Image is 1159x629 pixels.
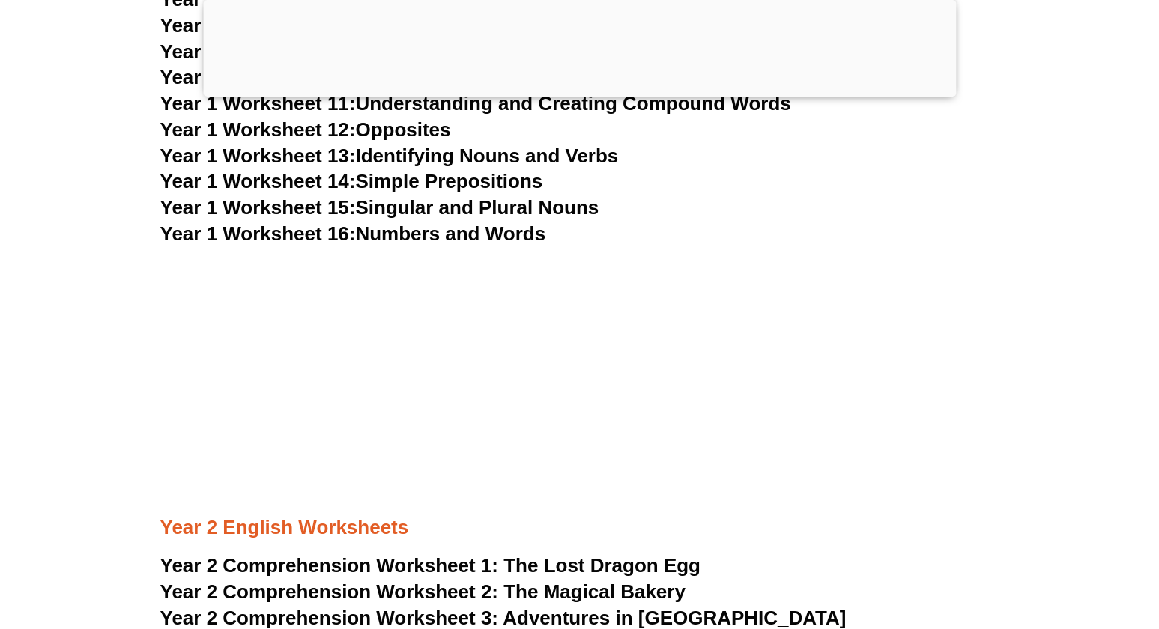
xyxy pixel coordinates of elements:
[160,40,345,63] span: Year 1 Worksheet 9:
[160,118,356,141] span: Year 1 Worksheet 12:
[160,66,356,88] span: Year 1 Worksheet 10:
[160,196,599,219] a: Year 1 Worksheet 15:Singular and Plural Nouns
[160,607,847,629] a: Year 2 Comprehension Worksheet 3: Adventures in [GEOGRAPHIC_DATA]
[160,14,824,37] a: Year 1 Worksheet 8:Using Capital Letters at the Beginning of Sentences
[503,580,686,603] span: The Magical Bakery
[160,580,686,603] a: Year 2 Comprehension Worksheet 2: The Magical Bakery
[160,40,539,63] a: Year 1 Worksheet 9:Punctuation Practice
[160,170,543,192] a: Year 1 Worksheet 14:Simple Prepositions
[160,222,546,245] a: Year 1 Worksheet 16:Numbers and Words
[160,145,356,167] span: Year 1 Worksheet 13:
[160,14,345,37] span: Year 1 Worksheet 8:
[910,460,1159,629] iframe: Chat Widget
[160,248,999,464] iframe: Advertisement
[503,607,846,629] span: Adventures in [GEOGRAPHIC_DATA]
[160,196,356,219] span: Year 1 Worksheet 15:
[160,118,451,141] a: Year 1 Worksheet 12:Opposites
[160,145,619,167] a: Year 1 Worksheet 13:Identifying Nouns and Verbs
[160,554,700,577] a: Year 2 Comprehension Worksheet 1: The Lost Dragon Egg
[160,554,499,577] span: Year 2 Comprehension Worksheet 1:
[503,554,700,577] span: The Lost Dragon Egg
[160,66,536,88] a: Year 1 Worksheet 10:Spelling Worksheet
[160,92,791,115] a: Year 1 Worksheet 11:Understanding and Creating Compound Words
[160,465,999,541] h3: Year 2 English Worksheets
[160,92,356,115] span: Year 1 Worksheet 11:
[160,580,499,603] span: Year 2 Comprehension Worksheet 2:
[160,607,499,629] span: Year 2 Comprehension Worksheet 3:
[160,170,356,192] span: Year 1 Worksheet 14:
[160,222,356,245] span: Year 1 Worksheet 16:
